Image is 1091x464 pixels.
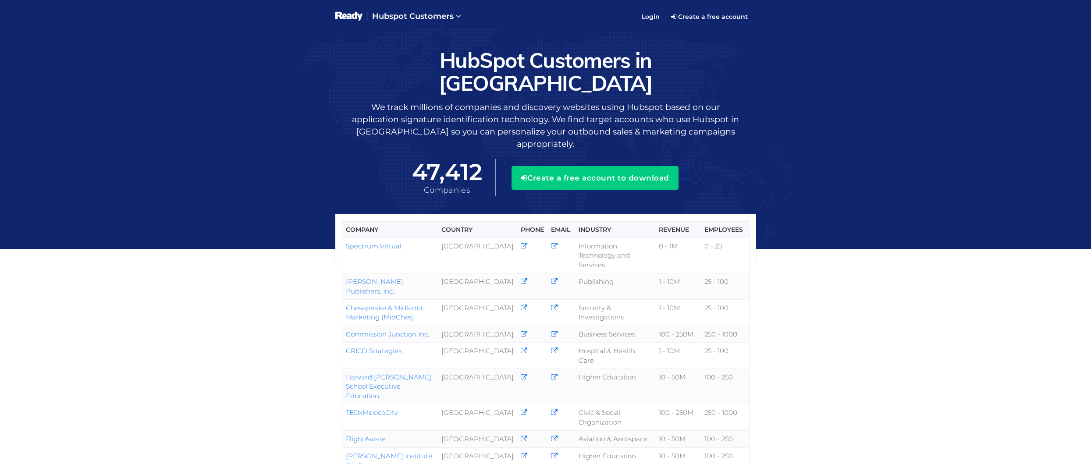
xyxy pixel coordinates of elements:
[346,242,402,250] a: Spectrum Virtual
[575,431,655,447] td: Aviation & Aerospace
[575,326,655,342] td: Business Services
[438,273,517,300] td: [GEOGRAPHIC_DATA]
[701,221,749,237] th: Employees
[438,299,517,326] td: [GEOGRAPHIC_DATA]
[367,4,466,29] a: Hubspot Customers
[655,431,701,447] td: 10 - 50M
[701,237,749,273] td: 0 - 25
[346,408,398,417] a: TEDxMexicoCity
[346,435,386,443] a: FlightAware
[335,101,756,150] p: We track millions of companies and discovery websites using Hubspot based on our application sign...
[575,299,655,326] td: Security & Investigations
[575,237,655,273] td: Information Technology and Services
[346,373,431,400] a: Harvard [PERSON_NAME] School Executive Education
[575,273,655,300] td: Publishing
[346,277,403,295] a: [PERSON_NAME] Publishers, Inc.
[655,326,701,342] td: 100 - 250M
[438,343,517,369] td: [GEOGRAPHIC_DATA]
[335,49,756,95] h1: HubSpot Customers in [GEOGRAPHIC_DATA]
[701,299,749,326] td: 25 - 100
[655,221,701,237] th: Revenue
[665,10,754,24] a: Create a free account
[655,343,701,369] td: 1 - 10M
[701,326,749,342] td: 250 - 1000
[342,221,438,237] th: Company
[346,304,424,321] a: Chesapeake & Midlantic Marketing (MidChes)
[438,404,517,431] td: [GEOGRAPHIC_DATA]
[701,343,749,369] td: 25 - 100
[655,237,701,273] td: 0 - 1M
[438,369,517,404] td: [GEOGRAPHIC_DATA]
[701,404,749,431] td: 250 - 1000
[701,273,749,300] td: 25 - 100
[438,237,517,273] td: [GEOGRAPHIC_DATA]
[372,11,454,21] span: Hubspot Customers
[412,159,483,185] span: 47,412
[655,299,701,326] td: 1 - 10M
[655,369,701,404] td: 10 - 50M
[346,347,402,355] a: CRICO Strategies
[655,404,701,431] td: 100 - 250M
[636,6,665,28] a: Login
[575,343,655,369] td: Hospital & Health Care
[517,221,547,237] th: Phone
[438,431,517,447] td: [GEOGRAPHIC_DATA]
[575,404,655,431] td: Civic & Social Organization
[575,221,655,237] th: Industry
[346,330,429,338] a: Commission Junction Inc.
[512,166,679,190] button: Create a free account to download
[438,326,517,342] td: [GEOGRAPHIC_DATA]
[424,185,470,195] span: Companies
[438,221,517,237] th: Country
[701,369,749,404] td: 100 - 250
[335,11,363,22] img: logo
[655,273,701,300] td: 1 - 10M
[701,431,749,447] td: 100 - 250
[642,13,660,21] span: Login
[575,369,655,404] td: Higher Education
[547,221,576,237] th: Email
